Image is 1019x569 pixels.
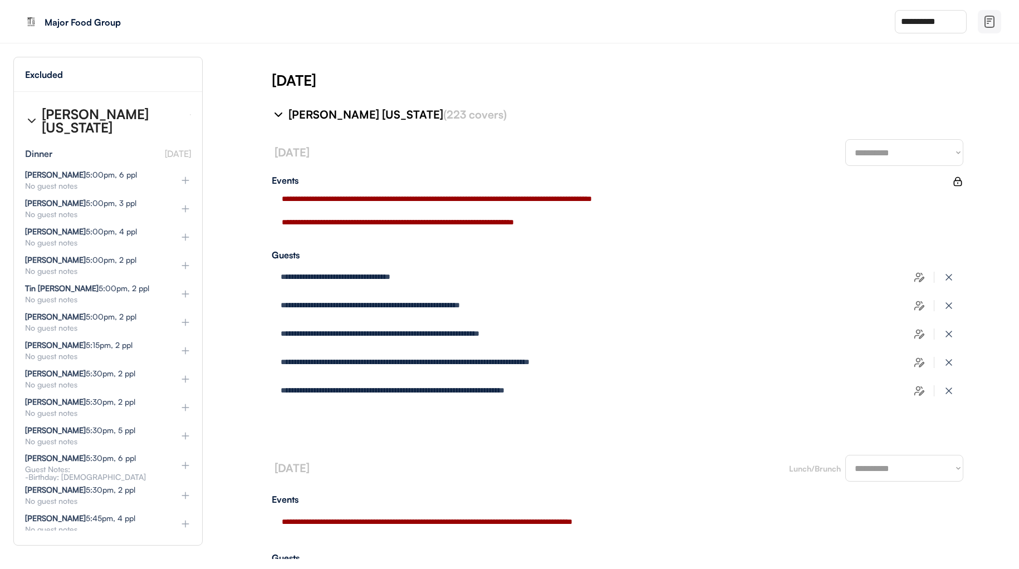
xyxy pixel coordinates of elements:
div: Lock events to turn off updates [952,176,963,187]
img: chevron-right%20%281%29.svg [272,108,285,121]
img: plus%20%281%29.svg [180,402,191,413]
font: (223 covers) [443,107,507,121]
img: Lock events [952,176,963,187]
div: 5:30pm, 2 ppl [25,398,135,406]
img: x-close%20%283%29.svg [943,385,954,396]
div: No guest notes [25,324,162,332]
font: Lunch/Brunch [789,464,841,473]
img: x-close%20%283%29.svg [943,272,954,283]
font: [DATE] [275,145,310,159]
div: 5:45pm, 4 ppl [25,514,135,522]
div: 5:15pm, 2 ppl [25,341,133,349]
img: plus%20%281%29.svg [180,288,191,300]
div: No guest notes [25,497,162,505]
strong: [PERSON_NAME] [25,513,86,523]
img: x-close%20%283%29.svg [943,357,954,368]
div: No guest notes [25,526,162,533]
strong: [PERSON_NAME] [25,255,86,264]
img: plus%20%281%29.svg [180,460,191,471]
div: 5:00pm, 6 ppl [25,171,137,179]
strong: [PERSON_NAME] [25,425,86,435]
img: plus%20%281%29.svg [180,374,191,385]
img: users-edit.svg [914,385,925,396]
strong: [PERSON_NAME] [25,198,86,208]
div: [DATE] [272,70,1019,90]
img: x-close%20%283%29.svg [943,300,954,311]
img: Black%20White%20Modern%20Square%20Frame%20Photography%20Logo%20%2810%29.png [22,13,40,31]
div: No guest notes [25,182,162,190]
strong: Tin [PERSON_NAME] [25,283,99,293]
div: Events [272,495,963,504]
div: 5:00pm, 3 ppl [25,199,136,207]
font: [DATE] [275,461,310,475]
div: No guest notes [25,352,162,360]
div: No guest notes [25,296,162,303]
div: 5:30pm, 6 ppl [25,454,136,462]
img: users-edit.svg [914,357,925,368]
div: Events [272,176,952,185]
div: Dinner [25,149,52,158]
img: plus%20%281%29.svg [180,317,191,328]
strong: [PERSON_NAME] [25,453,86,463]
img: chevron-right%20%281%29.svg [25,114,38,127]
img: users-edit.svg [914,272,925,283]
img: file-02.svg [983,15,996,28]
strong: [PERSON_NAME] [25,170,86,179]
font: [DATE] [165,148,191,159]
div: Major Food Group [45,18,185,27]
img: plus%20%281%29.svg [180,345,191,356]
strong: [PERSON_NAME] [25,397,86,406]
div: 5:30pm, 5 ppl [25,426,135,434]
strong: [PERSON_NAME] [25,227,86,236]
div: 5:00pm, 4 ppl [25,228,137,236]
img: users-edit.svg [914,300,925,311]
img: plus%20%281%29.svg [180,490,191,501]
img: plus%20%281%29.svg [180,430,191,442]
div: No guest notes [25,267,162,275]
div: Excluded [25,70,63,79]
div: 5:00pm, 2 ppl [25,313,136,321]
div: [PERSON_NAME] [US_STATE] [42,107,181,134]
img: plus%20%281%29.svg [180,203,191,214]
div: 5:00pm, 2 ppl [25,256,136,264]
img: plus%20%281%29.svg [180,260,191,271]
div: 5:00pm, 2 ppl [25,284,149,292]
div: No guest notes [25,381,162,389]
div: Guest Notes: -Birthday: [DEMOGRAPHIC_DATA] -Right handed -Water preference: Still [25,465,162,497]
img: plus%20%281%29.svg [180,518,191,529]
strong: [PERSON_NAME] [25,340,86,350]
strong: [PERSON_NAME] [25,312,86,321]
div: Guests [272,553,963,562]
strong: [PERSON_NAME] [25,485,86,494]
div: [PERSON_NAME] [US_STATE] [288,107,950,122]
div: 5:30pm, 2 ppl [25,370,135,377]
img: x-close%20%283%29.svg [943,328,954,340]
div: 5:30pm, 2 ppl [25,486,135,494]
strong: [PERSON_NAME] [25,369,86,378]
div: No guest notes [25,409,162,417]
div: No guest notes [25,438,162,445]
img: plus%20%281%29.svg [180,175,191,186]
div: Guests [272,251,963,259]
img: plus%20%281%29.svg [180,232,191,243]
div: No guest notes [25,239,162,247]
div: No guest notes [25,210,162,218]
img: users-edit.svg [914,328,925,340]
